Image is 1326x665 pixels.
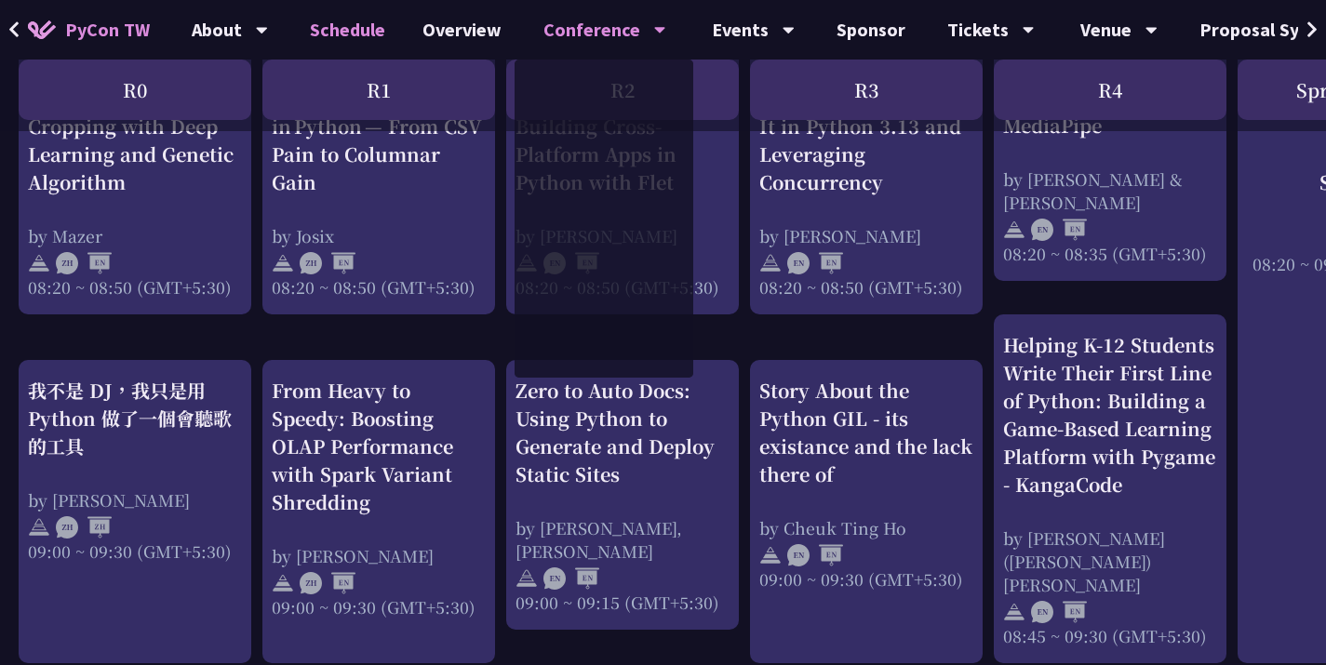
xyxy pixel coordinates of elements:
[759,377,973,488] div: Story About the Python GIL - its existance and the lack there of
[28,539,242,563] div: 09:00 ~ 09:30 (GMT+5:30)
[272,275,486,299] div: 08:20 ~ 08:50 (GMT+5:30)
[28,516,50,539] img: svg+xml;base64,PHN2ZyB4bWxucz0iaHR0cDovL3d3dy53My5vcmcvMjAwMC9zdmciIHdpZHRoPSIyNCIgaGVpZ2h0PSIyNC...
[506,60,739,120] div: R2
[28,377,242,460] div: 我不是 DJ，我只是用 Python 做了一個會聽歌的工具
[272,572,294,594] img: svg+xml;base64,PHN2ZyB4bWxucz0iaHR0cDovL3d3dy53My5vcmcvMjAwMC9zdmciIHdpZHRoPSIyNCIgaGVpZ2h0PSIyNC...
[1003,219,1025,241] img: svg+xml;base64,PHN2ZyB4bWxucz0iaHR0cDovL3d3dy53My5vcmcvMjAwMC9zdmciIHdpZHRoPSIyNCIgaGVpZ2h0PSIyNC...
[787,252,843,274] img: ENEN.5a408d1.svg
[1003,331,1217,647] a: Helping K-12 Students Write Their First Line of Python: Building a Game-Based Learning Platform w...
[1003,526,1217,596] div: by [PERSON_NAME] ([PERSON_NAME]) [PERSON_NAME]
[759,377,973,647] a: Story About the Python GIL - its existance and the lack there of by Cheuk Ting Ho 09:00 ~ 09:30 (...
[1031,219,1087,241] img: ENEN.5a408d1.svg
[516,567,538,590] img: svg+xml;base64,PHN2ZyB4bWxucz0iaHR0cDovL3d3dy53My5vcmcvMjAwMC9zdmciIHdpZHRoPSIyNCIgaGVpZ2h0PSIyNC...
[787,544,843,566] img: ENEN.5a408d1.svg
[19,60,251,120] div: R0
[262,60,495,120] div: R1
[759,544,782,566] img: svg+xml;base64,PHN2ZyB4bWxucz0iaHR0cDovL3d3dy53My5vcmcvMjAwMC9zdmciIHdpZHRoPSIyNCIgaGVpZ2h0PSIyNC...
[28,275,242,299] div: 08:20 ~ 08:50 (GMT+5:30)
[759,252,782,274] img: svg+xml;base64,PHN2ZyB4bWxucz0iaHR0cDovL3d3dy53My5vcmcvMjAwMC9zdmciIHdpZHRoPSIyNCIgaGVpZ2h0PSIyNC...
[272,252,294,274] img: svg+xml;base64,PHN2ZyB4bWxucz0iaHR0cDovL3d3dy53My5vcmcvMjAwMC9zdmciIHdpZHRoPSIyNCIgaGVpZ2h0PSIyNC...
[272,377,486,647] a: From Heavy to Speedy: Boosting OLAP Performance with Spark Variant Shredding by [PERSON_NAME] 09:...
[759,28,973,299] a: An Introduction to the GIL for Python Beginners: Disabling It in Python 3.13 and Leveraging Concu...
[28,252,50,274] img: svg+xml;base64,PHN2ZyB4bWxucz0iaHR0cDovL3d3dy53My5vcmcvMjAwMC9zdmciIHdpZHRoPSIyNCIgaGVpZ2h0PSIyNC...
[759,224,973,247] div: by [PERSON_NAME]
[516,591,730,614] div: 09:00 ~ 09:15 (GMT+5:30)
[1003,28,1217,265] a: Spell it with Sign Language: An Asl Typing Game with MediaPipe by [PERSON_NAME] & [PERSON_NAME] 0...
[272,595,486,618] div: 09:00 ~ 09:30 (GMT+5:30)
[516,377,730,488] div: Zero to Auto Docs: Using Python to Generate and Deploy Static Sites
[28,28,242,299] a: Text-Driven Image Cropping with Deep Learning and Genetic Algorithm by Mazer 08:20 ~ 08:50 (GMT+5...
[28,377,242,647] a: 我不是 DJ，我只是用 Python 做了一個會聽歌的工具 by [PERSON_NAME] 09:00 ~ 09:30 (GMT+5:30)
[516,377,730,614] a: Zero to Auto Docs: Using Python to Generate and Deploy Static Sites by [PERSON_NAME], [PERSON_NAM...
[300,572,355,594] img: ZHEN.371966e.svg
[56,516,112,539] img: ZHZH.38617ef.svg
[759,567,973,591] div: 09:00 ~ 09:30 (GMT+5:30)
[28,488,242,512] div: by [PERSON_NAME]
[272,544,486,567] div: by [PERSON_NAME]
[272,28,486,299] a: Rediscovering Parquet in Python — From CSV Pain to Columnar Gain by Josix 08:20 ~ 08:50 (GMT+5:30)
[1003,167,1217,214] div: by [PERSON_NAME] & [PERSON_NAME]
[28,20,56,39] img: Home icon of PyCon TW 2025
[272,224,486,247] div: by Josix
[28,224,242,247] div: by Mazer
[759,516,973,539] div: by Cheuk Ting Ho
[750,60,983,120] div: R3
[300,252,355,274] img: ZHEN.371966e.svg
[272,85,486,196] div: Rediscovering Parquet in Python — From CSV Pain to Columnar Gain
[28,85,242,196] div: Text-Driven Image Cropping with Deep Learning and Genetic Algorithm
[1003,242,1217,265] div: 08:20 ~ 08:35 (GMT+5:30)
[994,60,1226,120] div: R4
[543,567,599,590] img: ENEN.5a408d1.svg
[1003,624,1217,647] div: 08:45 ~ 09:30 (GMT+5:30)
[759,275,973,299] div: 08:20 ~ 08:50 (GMT+5:30)
[272,377,486,516] div: From Heavy to Speedy: Boosting OLAP Performance with Spark Variant Shredding
[1003,601,1025,623] img: svg+xml;base64,PHN2ZyB4bWxucz0iaHR0cDovL3d3dy53My5vcmcvMjAwMC9zdmciIHdpZHRoPSIyNCIgaGVpZ2h0PSIyNC...
[9,7,168,53] a: PyCon TW
[65,16,150,44] span: PyCon TW
[1003,331,1217,499] div: Helping K-12 Students Write Their First Line of Python: Building a Game-Based Learning Platform w...
[516,516,730,563] div: by [PERSON_NAME], [PERSON_NAME]
[1031,601,1087,623] img: ENEN.5a408d1.svg
[56,252,112,274] img: ZHEN.371966e.svg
